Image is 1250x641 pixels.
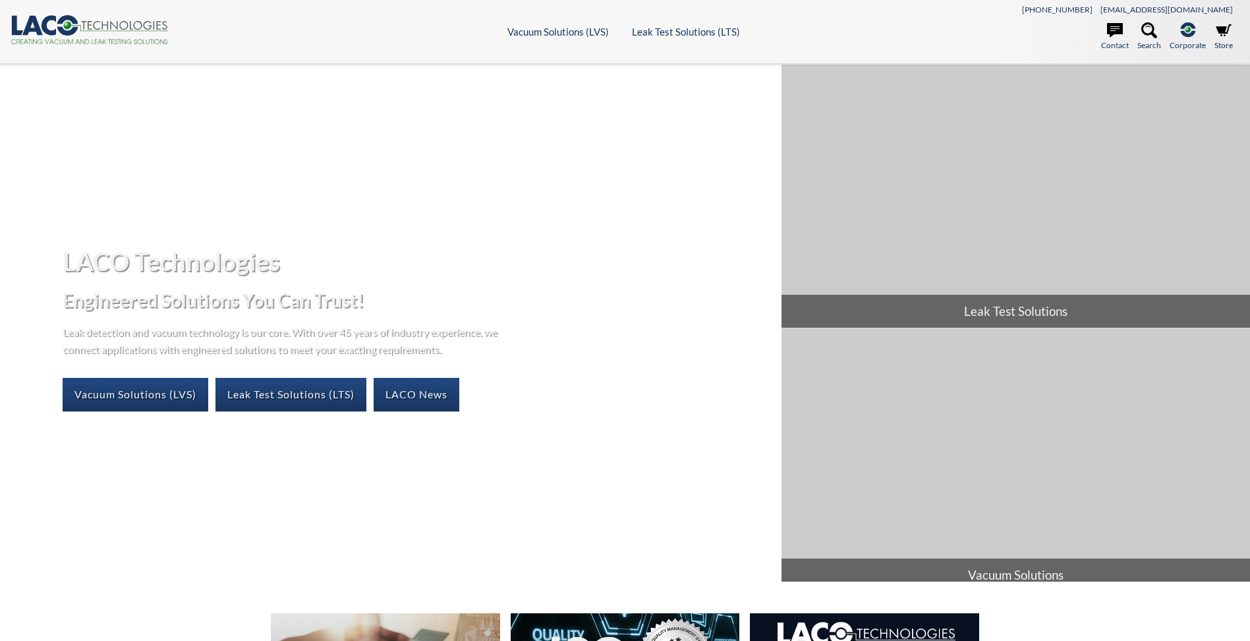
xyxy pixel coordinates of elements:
h2: Engineered Solutions You Can Trust! [63,288,771,313]
a: Vacuum Solutions (LVS) [63,378,208,411]
a: Leak Test Solutions (LTS) [215,378,366,411]
h1: LACO Technologies [63,245,771,278]
a: [PHONE_NUMBER] [1022,5,1093,15]
span: Vacuum Solutions [781,559,1250,592]
a: Leak Test Solutions [781,65,1250,328]
span: Corporate [1170,39,1206,51]
a: Contact [1101,22,1129,51]
span: Leak Test Solutions [781,295,1250,328]
a: [EMAIL_ADDRESS][DOMAIN_NAME] [1100,5,1233,15]
a: Leak Test Solutions (LTS) [632,26,740,38]
a: Search [1137,22,1161,51]
a: LACO News [374,378,459,411]
p: Leak detection and vacuum technology is our core. With over 45 years of industry experience, we c... [63,323,504,357]
a: Store [1214,22,1233,51]
a: Vacuum Solutions (LVS) [507,26,609,38]
a: Vacuum Solutions [781,328,1250,592]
